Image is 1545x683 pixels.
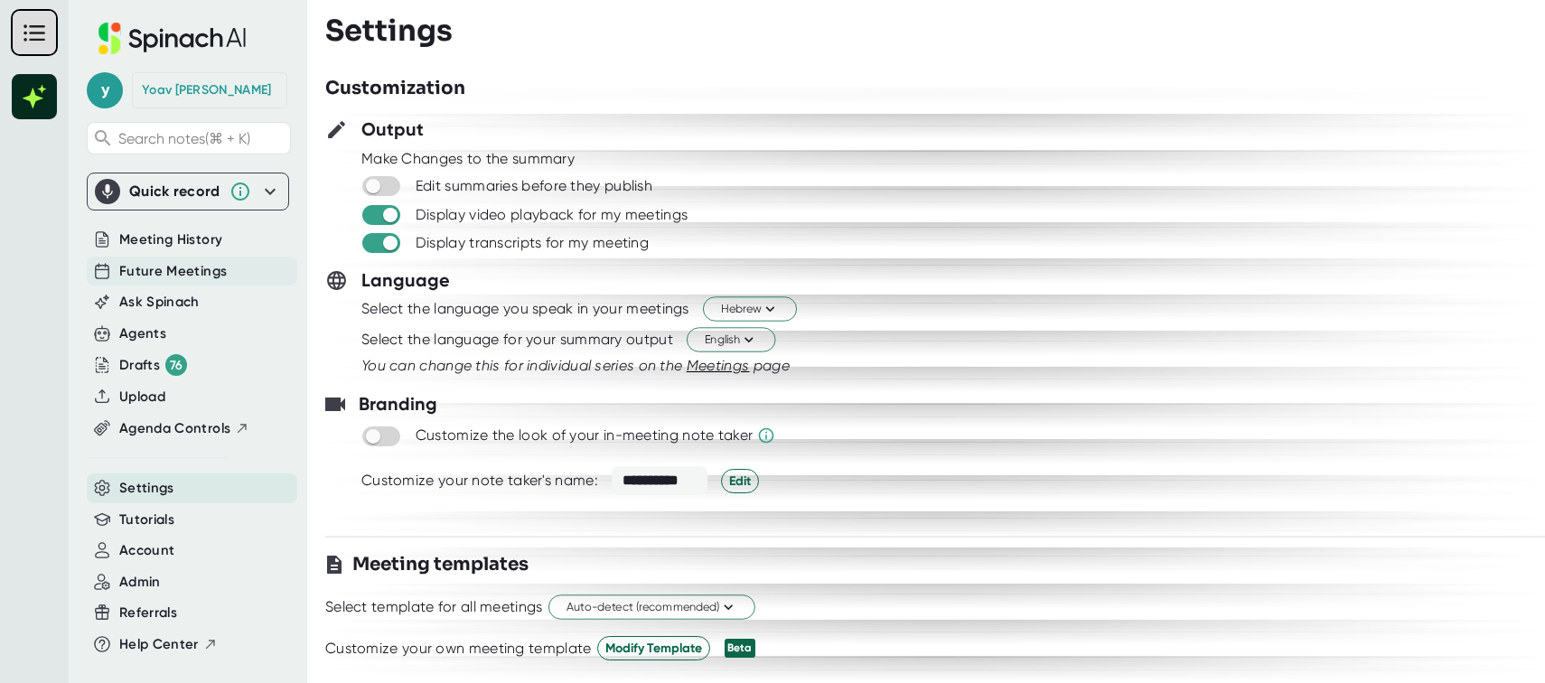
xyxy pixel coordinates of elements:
[361,267,450,294] h3: Language
[119,418,249,439] button: Agenda Controls
[359,390,437,417] h3: Branding
[687,357,750,374] span: Meetings
[416,206,688,224] div: Display video playback for my meetings
[721,301,779,318] span: Hebrew
[119,540,174,561] button: Account
[361,116,424,143] h3: Output
[119,572,161,593] button: Admin
[361,300,689,318] div: Select the language you speak in your meetings
[119,634,218,655] button: Help Center
[416,234,649,252] div: Display transcripts for my meeting
[597,636,710,660] button: Modify Template
[548,595,755,620] button: Auto-detect (recommended)
[142,82,271,98] div: Yoav Grossman
[605,639,702,658] span: Modify Template
[416,426,753,444] div: Customize the look of your in-meeting note taker
[361,357,790,374] i: You can change this for individual series on the page
[165,354,187,376] div: 76
[129,182,220,201] div: Quick record
[325,598,543,616] div: Select template for all meetings
[119,292,200,313] button: Ask Spinach
[325,75,465,102] h3: Customization
[119,510,174,530] button: Tutorials
[119,478,174,499] button: Settings
[416,177,652,195] div: Edit summaries before they publish
[361,472,598,490] div: Customize your note taker's name:
[87,72,123,108] span: y
[119,323,166,344] button: Agents
[566,599,737,616] span: Auto-detect (recommended)
[352,551,529,578] h3: Meeting templates
[119,261,227,282] button: Future Meetings
[119,354,187,376] button: Drafts 76
[705,332,757,349] span: English
[119,229,222,250] button: Meeting History
[119,387,165,407] button: Upload
[95,173,281,210] div: Quick record
[687,355,750,377] button: Meetings
[118,130,250,147] span: Search notes (⌘ + K)
[687,328,775,352] button: English
[119,354,187,376] div: Drafts
[325,14,453,48] h3: Settings
[119,418,230,439] span: Agenda Controls
[729,472,751,491] span: Edit
[721,469,759,493] button: Edit
[325,640,592,658] div: Customize your own meeting template
[119,634,199,655] span: Help Center
[725,639,755,658] div: Beta
[361,331,673,349] div: Select the language for your summary output
[119,603,177,623] button: Referrals
[703,297,797,322] button: Hebrew
[361,150,1545,168] div: Make Changes to the summary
